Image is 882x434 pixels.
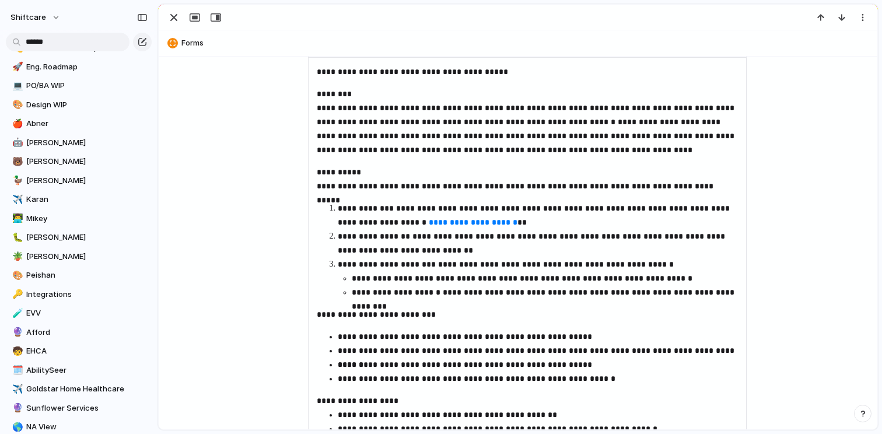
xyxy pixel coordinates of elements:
button: Forms [164,34,872,52]
div: 🎨 [12,269,20,282]
button: 🔑 [10,289,22,300]
button: 🚀 [10,61,22,73]
span: [PERSON_NAME] [26,156,148,167]
a: 🍎Abner [6,115,152,132]
a: 🔮Sunflower Services [6,400,152,417]
span: Afford [26,327,148,338]
button: 🐻 [10,156,22,167]
button: 🐛 [10,232,22,243]
span: [PERSON_NAME] [26,137,148,149]
div: 🌎 [12,421,20,434]
div: 💻 [12,79,20,93]
div: 🚀 [12,60,20,73]
span: [PERSON_NAME] [26,232,148,243]
div: 🔑 [12,288,20,301]
div: 🪴 [12,250,20,263]
div: ✈️ [12,383,20,396]
span: Karan [26,194,148,205]
div: 👨‍💻 [12,212,20,225]
span: [PERSON_NAME] [26,251,148,262]
a: 🔮Afford [6,324,152,341]
a: 🗓️AbilitySeer [6,362,152,379]
button: 🪴 [10,251,22,262]
div: 🤖 [12,136,20,149]
span: AbilitySeer [26,365,148,376]
span: EVV [26,307,148,319]
button: 💫 [10,42,22,54]
button: 🗓️ [10,365,22,376]
div: 🔮 [12,401,20,415]
a: ✈️Goldstar Home Healthcare [6,380,152,398]
div: 🧪 [12,307,20,320]
div: 🦆 [12,174,20,187]
span: shiftcare [10,12,46,23]
button: 🔮 [10,327,22,338]
div: 🗓️ [12,363,20,377]
span: Eng. Roadmap [26,61,148,73]
span: Peishan [26,269,148,281]
a: 🧒EHCA [6,342,152,360]
button: 🌎 [10,421,22,433]
a: 🧪EVV [6,304,152,322]
button: ✈️ [10,383,22,395]
span: Sunflower Services [26,402,148,414]
button: 🍎 [10,118,22,129]
button: shiftcare [5,8,66,27]
a: 🐻[PERSON_NAME] [6,153,152,170]
a: 🪴[PERSON_NAME] [6,248,152,265]
button: 🎨 [10,269,22,281]
button: 🦆 [10,175,22,187]
div: 🐻 [12,155,20,169]
span: PO/BA WIP [26,80,148,92]
a: 🦆[PERSON_NAME] [6,172,152,190]
span: EHCA [26,345,148,357]
button: 🧪 [10,307,22,319]
a: 🎨Peishan [6,267,152,284]
span: NA View [26,421,148,433]
button: 🧒 [10,345,22,357]
button: 👨‍💻 [10,213,22,225]
span: [PERSON_NAME] [26,175,148,187]
a: 🐛[PERSON_NAME] [6,229,152,246]
div: 🔮 [12,325,20,339]
button: 🔮 [10,402,22,414]
a: 🤖[PERSON_NAME] [6,134,152,152]
div: ✈️ [12,193,20,206]
button: 💻 [10,80,22,92]
span: Goldstar Home Healthcare [26,383,148,395]
button: 🤖 [10,137,22,149]
span: Design WIP [26,99,148,111]
div: 🍎 [12,117,20,131]
button: 🎨 [10,99,22,111]
a: 🚀Eng. Roadmap [6,58,152,76]
span: Integrations [26,289,148,300]
div: 🔑Integrations [6,286,152,303]
a: 🎨Design WIP [6,96,152,114]
a: 💻PO/BA WIP [6,77,152,94]
span: Mikey [26,213,148,225]
span: Forms [181,37,872,49]
button: ✈️ [10,194,22,205]
span: Abner [26,118,148,129]
a: 👨‍💻Mikey [6,210,152,228]
div: 🐛 [12,231,20,244]
div: 🎨 [12,98,20,111]
a: ✈️Karan [6,191,152,208]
